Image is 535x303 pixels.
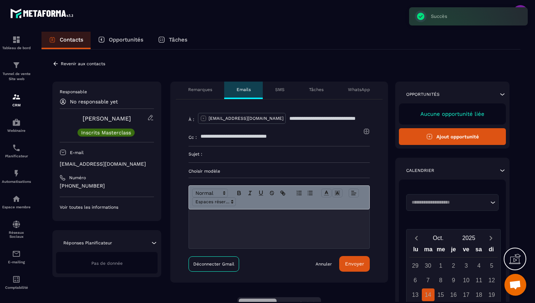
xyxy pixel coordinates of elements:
div: 12 [486,274,498,287]
div: 1 [435,259,447,272]
div: 4 [473,259,486,272]
p: À : [189,117,194,122]
p: Réseaux Sociaux [2,231,31,239]
a: Opportunités [91,32,151,49]
div: 13 [409,288,422,301]
div: 8 [435,274,447,287]
p: [EMAIL_ADDRESS][DOMAIN_NAME] [60,161,154,168]
div: 2 [447,259,460,272]
p: WhatsApp [348,87,370,93]
div: 30 [422,259,435,272]
a: [PERSON_NAME] [83,115,131,122]
p: Choisir modèle [189,168,370,174]
div: 29 [409,259,422,272]
div: 14 [422,288,435,301]
img: social-network [12,220,21,229]
p: Tâches [169,36,187,43]
img: formation [12,93,21,101]
a: automationsautomationsEspace membre [2,189,31,215]
p: E-mailing [2,260,31,264]
a: Contacts [41,32,91,49]
button: Envoyer [339,256,370,272]
div: 5 [486,259,498,272]
div: ve [460,244,472,257]
p: Contacts [60,36,83,43]
a: accountantaccountantComptabilité [2,269,31,295]
p: Réponses Planificateur [63,240,112,246]
div: 11 [473,274,486,287]
div: me [435,244,447,257]
p: Numéro [69,175,86,181]
p: Planificateur [2,154,31,158]
div: Search for option [406,194,499,211]
div: 17 [460,288,473,301]
img: email [12,249,21,258]
img: scheduler [12,143,21,152]
p: Remarques [188,87,212,93]
img: automations [12,194,21,203]
p: Revenir aux contacts [61,61,105,66]
p: Tunnel de vente Site web [2,71,31,82]
a: social-networksocial-networkRéseaux Sociaux [2,215,31,244]
div: 16 [447,288,460,301]
div: 3 [460,259,473,272]
div: 15 [435,288,447,301]
a: automationsautomationsWebinaire [2,113,31,138]
a: formationformationTableau de bord [2,30,31,55]
a: Tâches [151,32,195,49]
span: Pas de donnée [91,261,123,266]
p: Automatisations [2,180,31,184]
input: Search for option [409,199,488,206]
p: E-mail [70,150,84,156]
div: Ouvrir le chat [504,274,526,296]
button: Ajout opportunité [399,128,506,145]
a: emailemailE-mailing [2,244,31,269]
p: [EMAIL_ADDRESS][DOMAIN_NAME] [209,115,284,121]
p: Inscrits Masterclass [81,130,131,135]
p: Opportunités [406,91,440,97]
p: Emails [237,87,251,93]
p: Cc : [189,134,197,140]
p: Calendrier [406,168,434,173]
div: 7 [422,274,435,287]
a: formationformationTunnel de vente Site web [2,55,31,87]
div: di [485,244,498,257]
button: Next month [484,233,498,243]
p: Comptabilité [2,286,31,290]
img: accountant [12,275,21,284]
button: Previous month [409,233,423,243]
p: SMS [275,87,285,93]
button: Open years overlay [453,232,484,244]
p: Responsable [60,89,154,95]
p: Webinaire [2,129,31,133]
div: sa [472,244,485,257]
img: formation [12,61,21,70]
a: automationsautomationsAutomatisations [2,164,31,189]
a: formationformationCRM [2,87,31,113]
p: [PHONE_NUMBER] [60,182,154,189]
img: automations [12,118,21,127]
p: No responsable yet [70,99,118,105]
p: Tableau de bord [2,46,31,50]
p: Espace membre [2,205,31,209]
img: automations [12,169,21,178]
div: ma [422,244,435,257]
a: Déconnecter Gmail [189,256,239,272]
p: Aucune opportunité liée [406,111,499,117]
p: Opportunités [109,36,143,43]
div: 6 [409,274,422,287]
p: Sujet : [189,151,202,157]
img: logo [10,7,76,20]
a: Annuler [316,261,332,267]
div: 18 [473,288,486,301]
p: Tâches [309,87,324,93]
div: 19 [486,288,498,301]
p: Voir toutes les informations [60,204,154,210]
div: 9 [447,274,460,287]
div: lu [409,244,422,257]
div: je [447,244,460,257]
img: formation [12,35,21,44]
a: schedulerschedulerPlanificateur [2,138,31,164]
button: Open months overlay [423,232,453,244]
p: CRM [2,103,31,107]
